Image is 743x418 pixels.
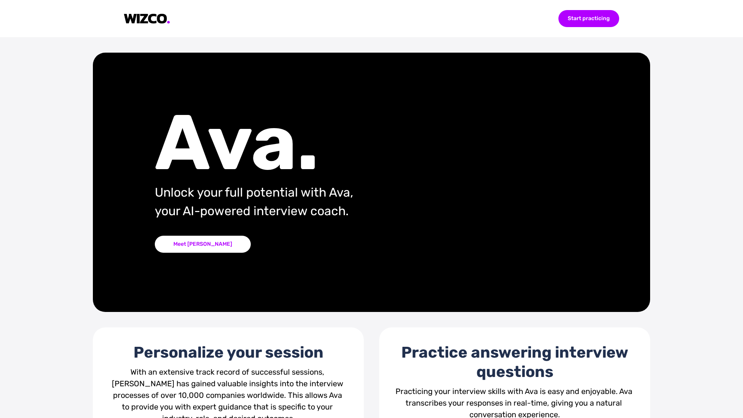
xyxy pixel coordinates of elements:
div: Practice answering interview questions [395,343,635,382]
div: Start practicing [558,10,619,27]
img: logo [124,14,170,24]
div: Meet [PERSON_NAME] [155,236,251,253]
div: Unlock your full potential with Ava, your AI-powered interview coach. [155,183,421,220]
div: Ava. [155,112,421,174]
div: Personalize your session [108,343,348,362]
